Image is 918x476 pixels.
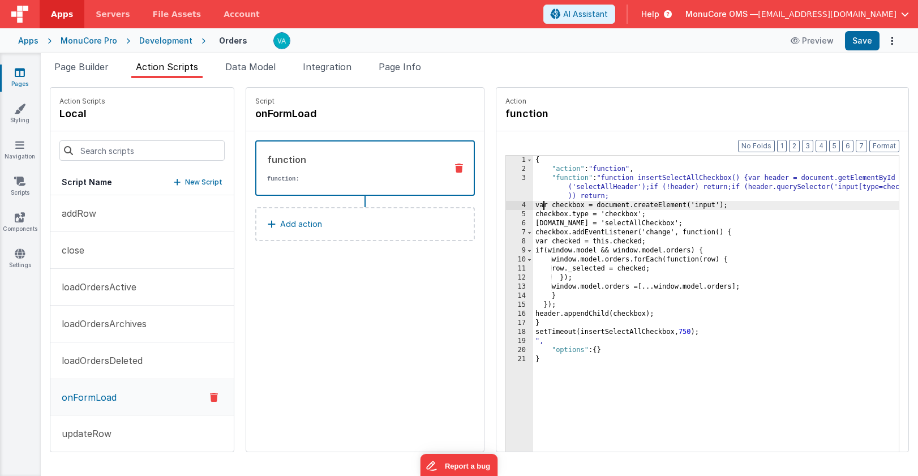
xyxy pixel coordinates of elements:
[54,61,109,72] span: Page Builder
[55,354,143,367] p: loadOrdersDeleted
[139,35,192,46] div: Development
[55,280,136,294] p: loadOrdersActive
[829,140,840,152] button: 5
[845,31,880,50] button: Save
[225,61,276,72] span: Data Model
[62,177,112,188] h5: Script Name
[50,306,234,342] button: loadOrdersArchives
[50,342,234,379] button: loadOrdersDeleted
[506,346,533,355] div: 20
[59,106,105,122] h4: local
[505,97,899,106] p: Action
[506,319,533,328] div: 17
[50,269,234,306] button: loadOrdersActive
[506,255,533,264] div: 10
[506,328,533,337] div: 18
[506,228,533,237] div: 7
[255,207,475,241] button: Add action
[784,32,840,50] button: Preview
[685,8,909,20] button: MonuCore OMS — [EMAIL_ADDRESS][DOMAIN_NAME]
[543,5,615,24] button: AI Assistant
[55,243,84,257] p: close
[51,8,73,20] span: Apps
[777,140,787,152] button: 1
[506,282,533,291] div: 13
[267,175,299,182] strong: function:
[55,207,96,220] p: addRow
[758,8,896,20] span: [EMAIL_ADDRESS][DOMAIN_NAME]
[869,140,899,152] button: Format
[506,156,533,165] div: 1
[280,217,322,231] p: Add action
[96,8,130,20] span: Servers
[738,140,775,152] button: No Folds
[255,97,475,106] p: Script
[641,8,659,20] span: Help
[506,337,533,346] div: 19
[136,61,198,72] span: Action Scripts
[505,106,675,122] h4: function
[506,174,533,201] div: 3
[50,232,234,269] button: close
[303,61,351,72] span: Integration
[61,35,117,46] div: MonuCore Pro
[50,415,234,452] button: updateRow
[884,33,900,49] button: Options
[506,201,533,210] div: 4
[506,310,533,319] div: 16
[563,8,608,20] span: AI Assistant
[506,210,533,219] div: 5
[802,140,813,152] button: 3
[685,8,758,20] span: MonuCore OMS —
[185,177,222,188] p: New Script
[255,106,425,122] h4: onFormLoad
[856,140,867,152] button: 7
[55,317,147,331] p: loadOrdersArchives
[506,301,533,310] div: 15
[274,33,290,49] img: d97663ceb9b5fe134a022c3e0b4ea6c6
[219,36,247,45] h4: Orders
[153,8,201,20] span: File Assets
[267,153,437,166] div: function
[59,140,225,161] input: Search scripts
[506,165,533,174] div: 2
[50,379,234,415] button: onFormLoad
[506,237,533,246] div: 8
[174,177,222,188] button: New Script
[506,246,533,255] div: 9
[506,273,533,282] div: 12
[59,97,105,106] p: Action Scripts
[506,219,533,228] div: 6
[379,61,421,72] span: Page Info
[506,291,533,301] div: 14
[50,195,234,232] button: addRow
[55,427,111,440] p: updateRow
[789,140,800,152] button: 2
[842,140,853,152] button: 6
[18,35,38,46] div: Apps
[506,355,533,364] div: 21
[55,391,117,404] p: onFormLoad
[506,264,533,273] div: 11
[816,140,827,152] button: 4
